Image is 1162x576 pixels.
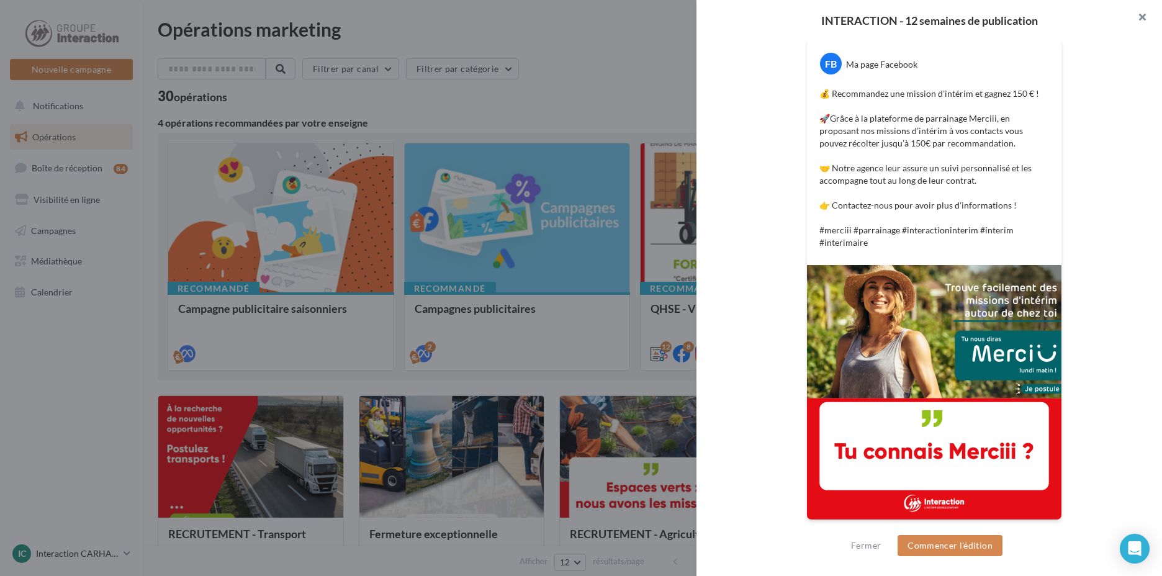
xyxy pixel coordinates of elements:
[898,535,1002,556] button: Commencer l'édition
[820,53,842,74] div: FB
[819,88,1049,249] p: 💰 Recommandez une mission d'intérim et gagnez 150 € ! 🚀Grâce à la plateforme de parrainage Mercii...
[806,520,1062,536] div: La prévisualisation est non-contractuelle
[716,15,1142,26] div: INTERACTION - 12 semaines de publication
[846,58,917,71] div: Ma page Facebook
[846,538,886,553] button: Fermer
[1120,534,1150,564] div: Open Intercom Messenger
